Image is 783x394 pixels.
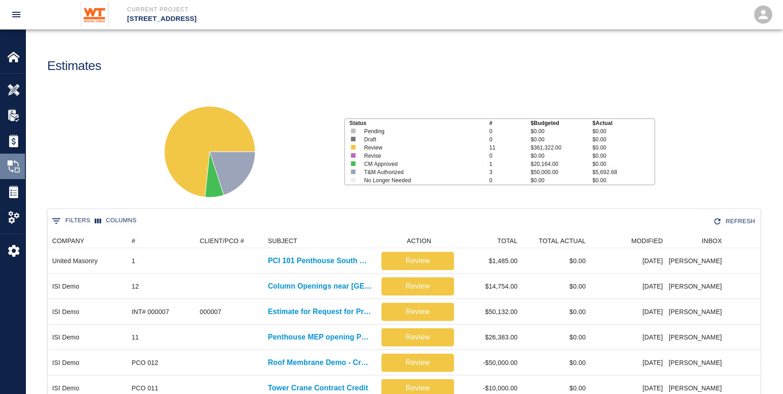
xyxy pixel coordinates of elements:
div: $14,754.00 [458,274,522,299]
p: $0.00 [592,127,654,135]
div: $50,132.00 [458,299,522,324]
div: CLIENT/PCO # [200,234,244,248]
div: COMPANY [48,234,127,248]
p: $0.00 [531,152,592,160]
p: $0.00 [592,135,654,144]
p: $361,322.00 [531,144,592,152]
div: ISI Demo [52,384,79,393]
button: Refresh [711,214,758,229]
div: $0.00 [522,299,590,324]
p: $0.00 [531,127,592,135]
button: open drawer [5,4,27,25]
p: Status [350,119,489,127]
p: $0.00 [592,152,654,160]
div: # [132,234,135,248]
div: TOTAL [458,234,522,248]
p: $50,000.00 [531,168,592,176]
div: [PERSON_NAME] [667,274,726,299]
p: $20,164.00 [531,160,592,168]
div: TOTAL ACTUAL [539,234,586,248]
div: 12 [132,282,139,291]
div: $0.00 [522,324,590,350]
div: INBOX [667,234,726,248]
div: [DATE] [590,350,667,375]
p: Review [385,306,450,317]
div: 11 [132,333,139,342]
div: Chat Widget [632,296,783,394]
div: United Masonry [52,256,98,265]
div: MODIFIED [631,234,663,248]
div: TOTAL [497,234,517,248]
div: [DATE] [590,248,667,274]
div: 1 [132,256,135,265]
p: 0 [489,152,531,160]
div: ISI Demo [52,307,79,316]
p: Current Project [127,5,441,14]
p: $5,692.68 [592,168,654,176]
div: ISI Demo [52,333,79,342]
button: Select columns [93,214,139,228]
div: [DATE] [590,274,667,299]
p: 3 [489,168,531,176]
div: [DATE] [590,324,667,350]
div: SUBJECT [263,234,377,248]
p: Review [385,255,450,266]
p: # [489,119,531,127]
div: CLIENT/PCO # [195,234,263,248]
p: 0 [489,135,531,144]
a: Penthouse MEP opening PCI#INT000051 [268,332,372,343]
a: Roof Membrane Demo - Credit [268,357,372,368]
a: Tower Crane Contract Credit [268,383,368,394]
div: -$50,000.00 [458,350,522,375]
div: $0.00 [522,274,590,299]
p: $ Actual [592,119,654,127]
div: INT# 000007 [132,307,169,316]
p: Draft [364,135,451,144]
div: [DATE] [590,299,667,324]
p: $0.00 [531,176,592,185]
div: $26,383.00 [458,324,522,350]
p: 1 [489,160,531,168]
div: ISI Demo [52,282,79,291]
p: $0.00 [592,176,654,185]
p: 0 [489,176,531,185]
div: INBOX [702,234,722,248]
a: PCI 101 Penthouse South Mechanical Room [268,255,372,266]
p: Review [364,144,451,152]
div: Refresh the list [711,214,758,229]
p: Review [385,383,450,394]
p: $ Budgeted [531,119,592,127]
p: $0.00 [531,135,592,144]
button: Show filters [49,214,93,228]
a: Estimate for Request for Proposal: ISI PCO#7: RFI#0003 - Elevator Pop-up Beam Conflict [268,306,372,317]
div: TOTAL ACTUAL [522,234,590,248]
p: [STREET_ADDRESS] [127,14,441,24]
p: $0.00 [592,160,654,168]
p: No Longer Needed [364,176,451,185]
p: Review [385,281,450,292]
div: $0.00 [522,248,590,274]
p: 11 [489,144,531,152]
div: PCO 012 [132,358,158,367]
p: 0 [489,127,531,135]
p: Pending [364,127,451,135]
div: # [127,234,195,248]
div: MODIFIED [590,234,667,248]
div: [PERSON_NAME] [667,248,726,274]
a: Column Openings near [GEOGRAPHIC_DATA] 2 Upturned Beam [268,281,372,292]
div: $0.00 [522,350,590,375]
div: ACTION [377,234,458,248]
p: T&M Authorized [364,168,451,176]
div: ISI Demo [52,358,79,367]
p: Review [385,357,450,368]
h1: Estimates [47,59,101,74]
div: 000007 [200,307,222,316]
img: Whiting-Turner [80,2,109,27]
p: Review [385,332,450,343]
